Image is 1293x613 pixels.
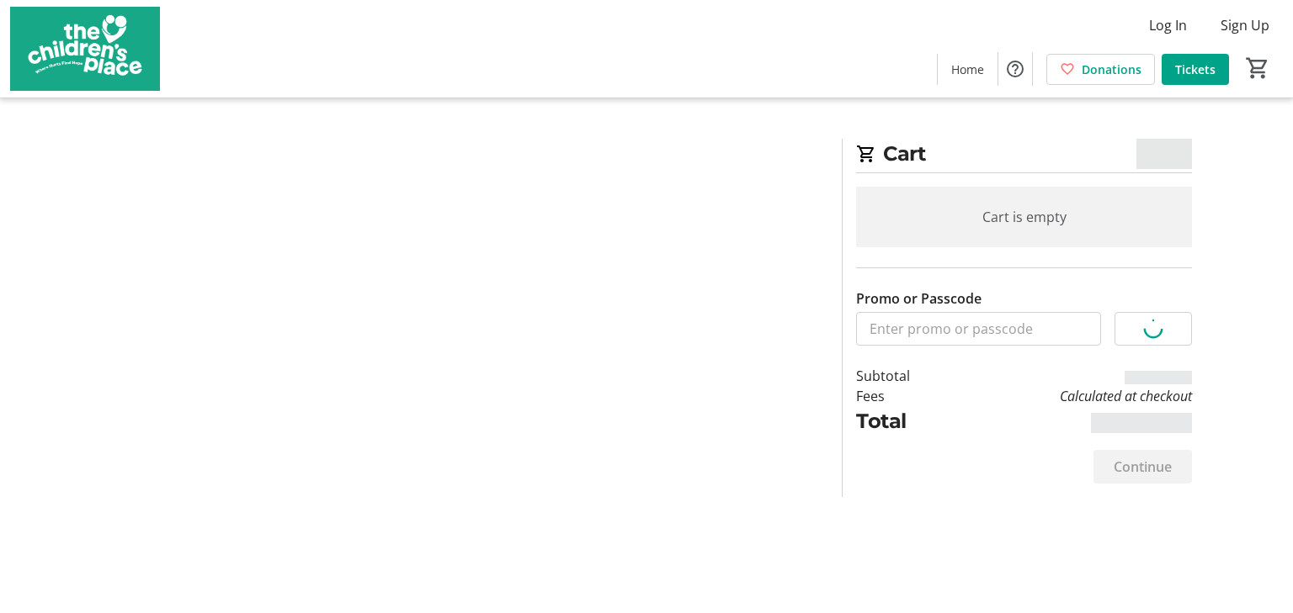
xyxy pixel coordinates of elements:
[998,52,1032,86] button: Help
[1082,61,1141,78] span: Donations
[10,7,160,91] img: The Children's Place's Logo
[1136,139,1193,169] span: $0.00
[1175,61,1216,78] span: Tickets
[1046,54,1155,85] a: Donations
[1149,15,1187,35] span: Log In
[856,386,954,406] td: Fees
[1242,53,1273,83] button: Cart
[856,406,954,436] td: Total
[938,54,998,85] a: Home
[1162,54,1229,85] a: Tickets
[1207,12,1283,39] button: Sign Up
[1136,12,1200,39] button: Log In
[954,386,1192,406] td: Calculated at checkout
[856,366,954,386] td: Subtotal
[1221,15,1269,35] span: Sign Up
[856,187,1192,247] div: Cart is empty
[856,288,982,309] label: Promo or Passcode
[951,61,984,78] span: Home
[856,312,1101,346] input: Enter promo or passcode
[856,139,1192,173] h2: Cart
